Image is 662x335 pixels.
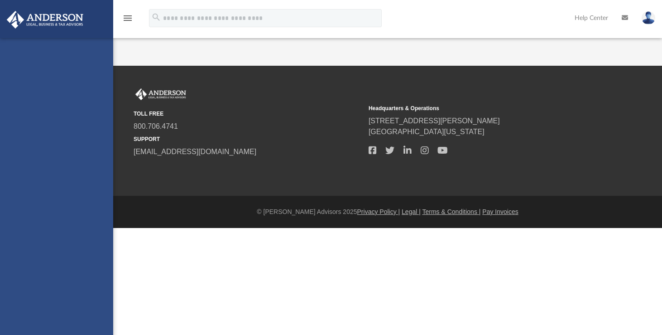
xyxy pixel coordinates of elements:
img: User Pic [642,11,655,24]
a: [STREET_ADDRESS][PERSON_NAME] [369,117,500,125]
img: Anderson Advisors Platinum Portal [4,11,86,29]
i: menu [122,13,133,24]
small: Headquarters & Operations [369,104,597,112]
i: search [151,12,161,22]
a: menu [122,17,133,24]
a: Privacy Policy | [357,208,400,215]
a: 800.706.4741 [134,122,178,130]
a: Pay Invoices [482,208,518,215]
img: Anderson Advisors Platinum Portal [134,88,188,100]
a: Legal | [402,208,421,215]
a: [GEOGRAPHIC_DATA][US_STATE] [369,128,485,136]
small: TOLL FREE [134,110,362,118]
a: Terms & Conditions | [422,208,481,215]
div: © [PERSON_NAME] Advisors 2025 [113,207,662,217]
small: SUPPORT [134,135,362,143]
a: [EMAIL_ADDRESS][DOMAIN_NAME] [134,148,256,155]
